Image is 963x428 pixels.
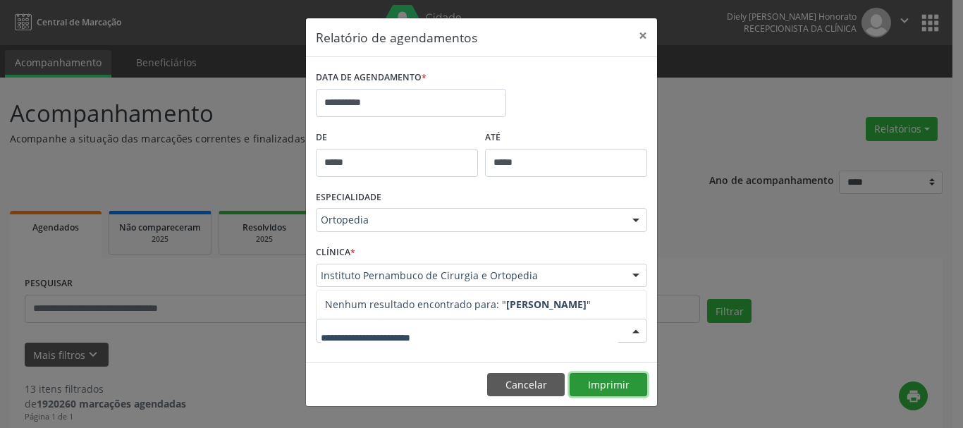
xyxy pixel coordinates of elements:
[321,213,618,227] span: Ortopedia
[325,298,591,311] span: Nenhum resultado encontrado para: " "
[570,373,647,397] button: Imprimir
[321,269,618,283] span: Instituto Pernambuco de Cirurgia e Ortopedia
[485,127,647,149] label: ATÉ
[316,242,355,264] label: CLÍNICA
[316,127,478,149] label: De
[316,67,427,89] label: DATA DE AGENDAMENTO
[506,298,587,311] strong: [PERSON_NAME]
[316,28,477,47] h5: Relatório de agendamentos
[487,373,565,397] button: Cancelar
[316,187,381,209] label: ESPECIALIDADE
[629,18,657,53] button: Close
